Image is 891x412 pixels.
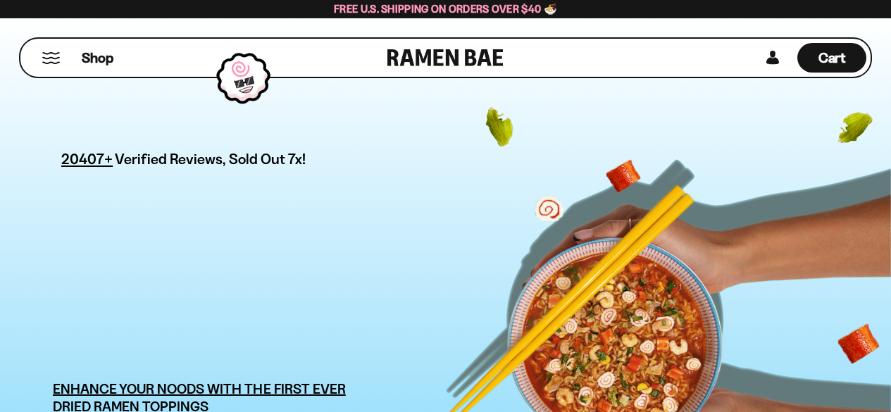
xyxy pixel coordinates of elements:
[82,49,113,68] span: Shop
[61,148,113,170] span: 20407+
[334,2,557,15] span: Free U.S. Shipping on Orders over $40 🍜
[797,39,866,77] div: Cart
[82,43,113,73] a: Shop
[115,150,306,168] span: Verified Reviews, Sold Out 7x!
[818,49,846,66] span: Cart
[42,52,61,64] button: Mobile Menu Trigger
